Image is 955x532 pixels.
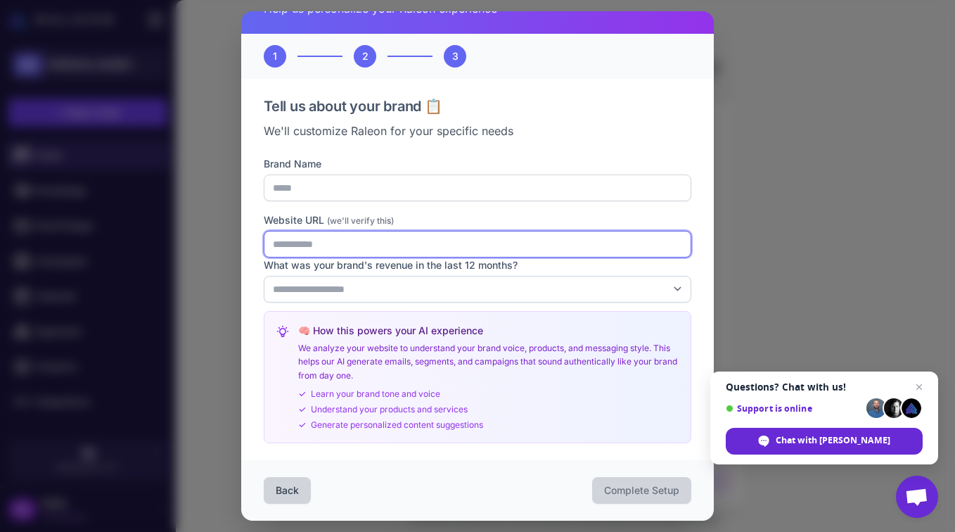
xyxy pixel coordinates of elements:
[776,434,890,447] span: Chat with [PERSON_NAME]
[604,483,679,498] span: Complete Setup
[896,476,938,518] a: Open chat
[726,403,861,414] span: Support is online
[264,258,691,273] label: What was your brand's revenue in the last 12 months?
[264,96,691,117] h3: Tell us about your brand 📋
[726,428,923,455] span: Chat with [PERSON_NAME]
[264,122,691,139] p: We'll customize Raleon for your specific needs
[592,477,691,504] button: Complete Setup
[264,213,691,228] label: Website URL
[264,156,691,172] label: Brand Name
[298,388,679,400] div: Learn your brand tone and voice
[264,45,286,68] div: 1
[298,341,679,383] p: We analyze your website to understand your brand voice, products, and messaging style. This helps...
[327,215,394,226] span: (we'll verify this)
[354,45,376,68] div: 2
[298,403,679,416] div: Understand your products and services
[444,45,466,68] div: 3
[298,323,679,338] h4: 🧠 How this powers your AI experience
[726,381,923,393] span: Questions? Chat with us!
[298,419,679,431] div: Generate personalized content suggestions
[264,477,311,504] button: Back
